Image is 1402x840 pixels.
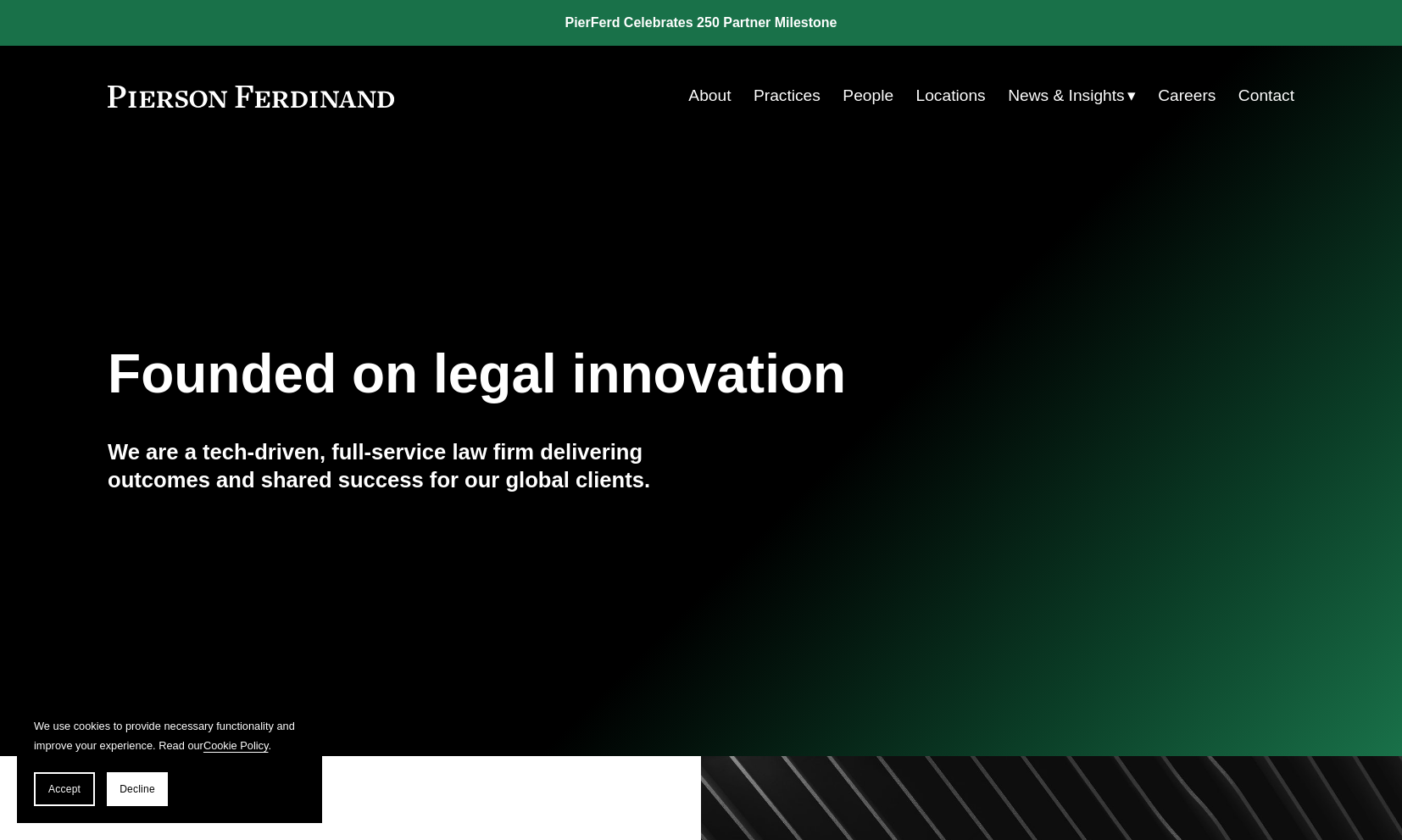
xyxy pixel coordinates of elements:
a: folder dropdown [1008,80,1136,112]
span: News & Insights [1008,81,1125,111]
a: People [843,80,893,112]
section: Cookie banner [17,699,322,823]
a: About [688,80,731,112]
a: Careers [1158,80,1216,112]
a: Contact [1238,80,1294,112]
a: Locations [916,80,986,112]
button: Accept [34,772,95,806]
a: Cookie Policy [203,739,269,752]
h4: We are a tech-driven, full-service law firm delivering outcomes and shared success for our global... [108,438,701,493]
button: Decline [107,772,168,806]
a: Practices [754,80,821,112]
span: Decline [120,783,155,795]
span: Accept [48,783,81,795]
p: We use cookies to provide necessary functionality and improve your experience. Read our . [34,716,305,755]
h1: Founded on legal innovation [108,343,1097,405]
